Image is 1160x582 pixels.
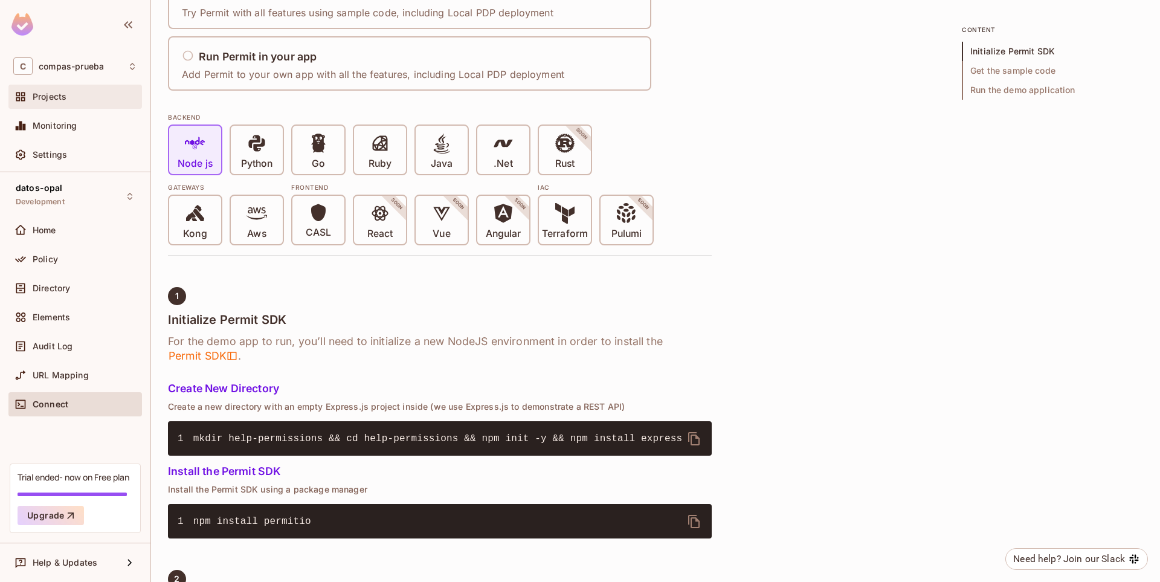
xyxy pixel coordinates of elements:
[558,111,605,158] span: SOON
[193,433,682,444] span: mkdir help-permissions && cd help-permissions && npm init -y && npm install express
[962,25,1143,34] p: content
[168,334,712,363] h6: For the demo app to run, you’ll need to initialize a new NodeJS environment in order to install t...
[33,121,77,131] span: Monitoring
[18,506,84,525] button: Upgrade
[182,68,564,81] p: Add Permit to your own app with all the features, including Local PDP deployment
[199,51,317,63] h5: Run Permit in your app
[39,62,104,71] span: Workspace: compas-prueba
[435,181,482,228] span: SOON
[33,283,70,293] span: Directory
[33,225,56,235] span: Home
[486,228,521,240] p: Angular
[33,150,67,160] span: Settings
[182,6,553,19] p: Try Permit with all features using sample code, including Local PDP deployment
[962,80,1143,100] span: Run the demo application
[680,507,709,536] button: delete
[241,158,272,170] p: Python
[33,92,66,102] span: Projects
[33,312,70,322] span: Elements
[193,516,311,527] span: npm install permitio
[247,228,266,240] p: Aws
[168,349,238,363] span: Permit SDK
[168,312,712,327] h4: Initialize Permit SDK
[494,158,512,170] p: .Net
[431,158,453,170] p: Java
[16,183,63,193] span: datos-opal
[183,228,207,240] p: Kong
[680,424,709,453] button: delete
[33,399,68,409] span: Connect
[373,181,420,228] span: SOON
[178,514,193,529] span: 1
[555,158,575,170] p: Rust
[168,183,284,192] div: Gateways
[433,228,450,240] p: Vue
[33,341,72,351] span: Audit Log
[312,158,325,170] p: Go
[538,183,654,192] div: IAC
[168,465,712,477] h5: Install the Permit SDK
[306,227,331,239] p: CASL
[620,181,667,228] span: SOON
[178,432,193,446] span: 1
[175,291,179,301] span: 1
[168,383,712,395] h5: Create New Directory
[367,228,393,240] p: React
[1013,552,1125,566] div: Need help? Join our Slack
[497,181,544,228] span: SOON
[542,228,588,240] p: Terraform
[962,42,1143,61] span: Initialize Permit SDK
[13,57,33,75] span: C
[962,61,1143,80] span: Get the sample code
[33,254,58,264] span: Policy
[11,13,33,36] img: SReyMgAAAABJRU5ErkJggg==
[168,112,712,122] div: BACKEND
[291,183,530,192] div: Frontend
[369,158,391,170] p: Ruby
[611,228,642,240] p: Pulumi
[33,558,97,567] span: Help & Updates
[168,402,712,412] p: Create a new directory with an empty Express.js project inside (we use Express.js to demonstrate ...
[168,485,712,494] p: Install the Permit SDK using a package manager
[18,471,129,483] div: Trial ended- now on Free plan
[16,197,65,207] span: Development
[178,158,213,170] p: Node js
[33,370,89,380] span: URL Mapping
